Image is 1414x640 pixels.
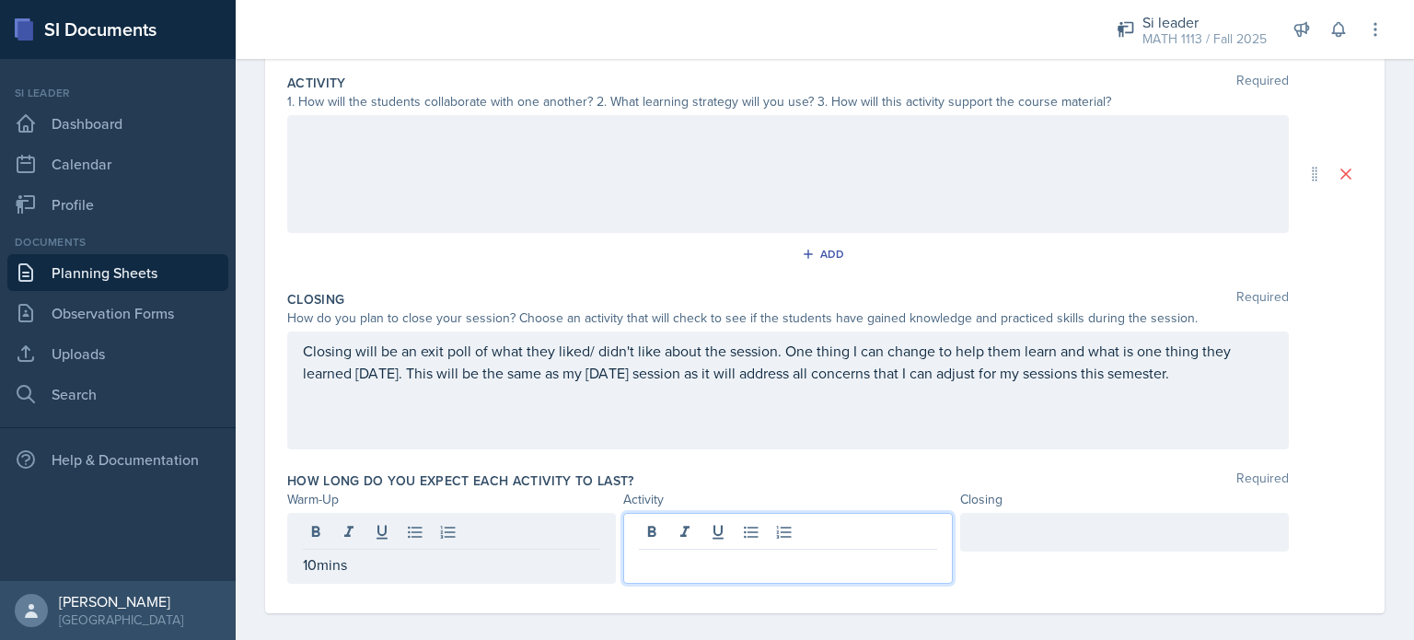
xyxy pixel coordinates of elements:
a: Calendar [7,145,228,182]
span: Required [1236,471,1289,490]
div: Documents [7,234,228,250]
label: Activity [287,74,346,92]
div: MATH 1113 / Fall 2025 [1142,29,1267,49]
p: Closing will be an exit poll of what they liked/ didn't like about the session. One thing I can c... [303,340,1273,384]
label: How long do you expect each activity to last? [287,471,634,490]
div: Closing [960,490,1289,509]
div: [PERSON_NAME] [59,592,183,611]
div: Si leader [1142,11,1267,33]
div: Warm-Up [287,490,616,509]
div: Help & Documentation [7,441,228,478]
span: Required [1236,74,1289,92]
a: Profile [7,186,228,223]
div: Activity [623,490,952,509]
button: Add [795,240,855,268]
a: Search [7,376,228,413]
label: Closing [287,290,344,308]
a: Planning Sheets [7,254,228,291]
p: 10mins [303,553,600,576]
div: [GEOGRAPHIC_DATA] [59,611,183,629]
div: 1. How will the students collaborate with one another? 2. What learning strategy will you use? 3.... [287,92,1289,111]
span: Required [1236,290,1289,308]
div: How do you plan to close your session? Choose an activity that will check to see if the students ... [287,308,1289,328]
div: Si leader [7,85,228,101]
div: Add [806,247,845,262]
a: Dashboard [7,105,228,142]
a: Observation Forms [7,295,228,332]
a: Uploads [7,335,228,372]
